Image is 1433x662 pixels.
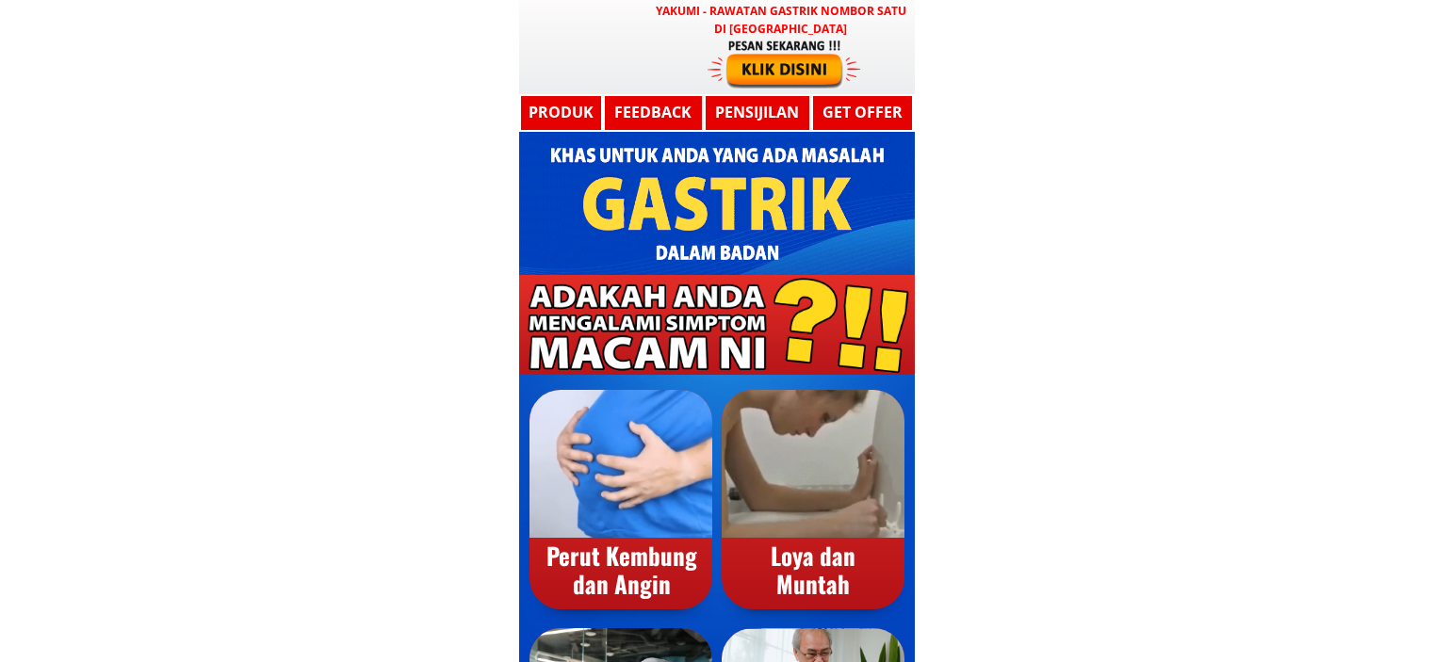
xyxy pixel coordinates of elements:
[604,101,702,125] h3: Feedback
[519,101,603,125] h3: Produk
[710,101,804,125] h3: Pensijilan
[530,541,713,598] div: Perut Kembung dan Angin
[722,541,904,598] div: Loya dan Muntah
[816,101,909,125] h3: GET OFFER
[652,2,910,38] h3: YAKUMI - Rawatan Gastrik Nombor Satu di [GEOGRAPHIC_DATA]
